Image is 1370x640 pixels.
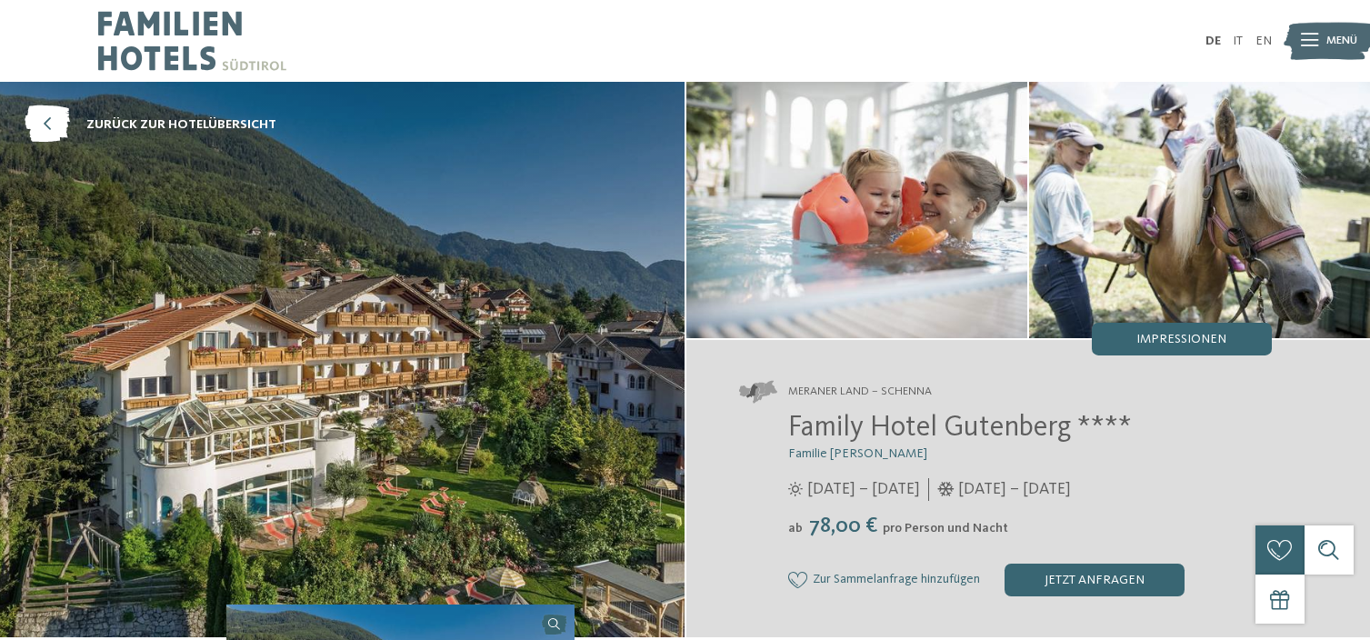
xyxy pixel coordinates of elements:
i: Öffnungszeiten im Winter [937,482,955,496]
span: 78,00 € [805,515,881,537]
span: Menü [1326,33,1357,49]
span: zurück zur Hotelübersicht [86,115,276,134]
span: pro Person und Nacht [883,522,1008,535]
span: Impressionen [1136,333,1226,345]
span: [DATE] – [DATE] [958,478,1071,501]
a: IT [1233,35,1243,47]
span: Familie [PERSON_NAME] [788,447,927,460]
span: Zur Sammelanfrage hinzufügen [813,573,980,587]
a: EN [1255,35,1272,47]
img: Das Familienhotel in Schenna für kreative Naturliebhaber [1029,82,1370,337]
a: zurück zur Hotelübersicht [25,106,276,144]
div: jetzt anfragen [1005,564,1185,596]
a: DE [1205,35,1221,47]
span: Family Hotel Gutenberg **** [788,414,1132,443]
img: Das Familienhotel in Schenna für kreative Naturliebhaber [686,82,1027,337]
span: ab [788,522,803,535]
i: Öffnungszeiten im Sommer [788,482,803,496]
span: Meraner Land – Schenna [788,384,932,400]
span: [DATE] – [DATE] [807,478,920,501]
